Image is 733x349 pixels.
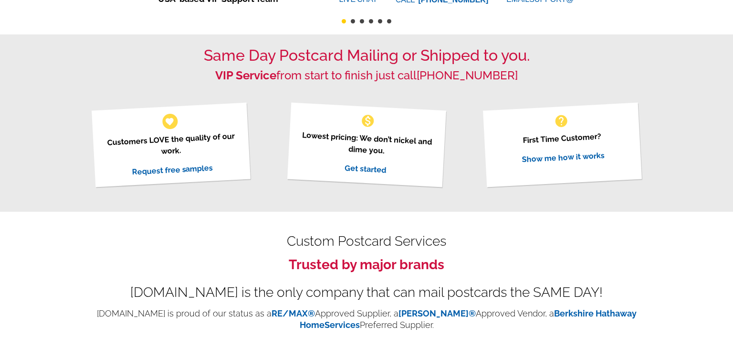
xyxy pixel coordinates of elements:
[494,129,629,148] p: First Time Customer?
[344,163,386,174] a: Get started
[272,308,315,318] a: RE/MAX®
[351,19,355,23] button: 2 of 6
[554,113,569,129] span: help
[369,19,373,23] button: 4 of 6
[80,308,653,331] p: [DOMAIN_NAME] is proud of our status as a Approved Supplier, a Approved Vendor, a Preferred Suppl...
[80,287,653,298] div: [DOMAIN_NAME] is the only company that can mail postcards the SAME DAY!
[542,127,733,349] iframe: LiveChat chat widget
[417,68,518,82] a: [PHONE_NUMBER]
[103,130,238,160] p: Customers LOVE the quality of our work.
[387,19,391,23] button: 6 of 6
[360,19,364,23] button: 3 of 6
[342,19,346,23] button: 1 of 6
[80,257,653,273] h3: Trusted by major brands
[131,163,213,176] a: Request free samples
[165,116,175,126] span: favorite
[378,19,382,23] button: 5 of 6
[80,236,653,247] h2: Custom Postcard Services
[360,113,376,129] span: monetization_on
[215,68,276,82] strong: VIP Service
[299,129,434,159] p: Lowest pricing: We don’t nickel and dime you.
[80,46,653,65] h1: Same Day Postcard Mailing or Shipped to you.
[522,151,605,164] a: Show me how it works
[80,69,653,83] h2: from start to finish just call
[398,308,476,318] a: [PERSON_NAME]®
